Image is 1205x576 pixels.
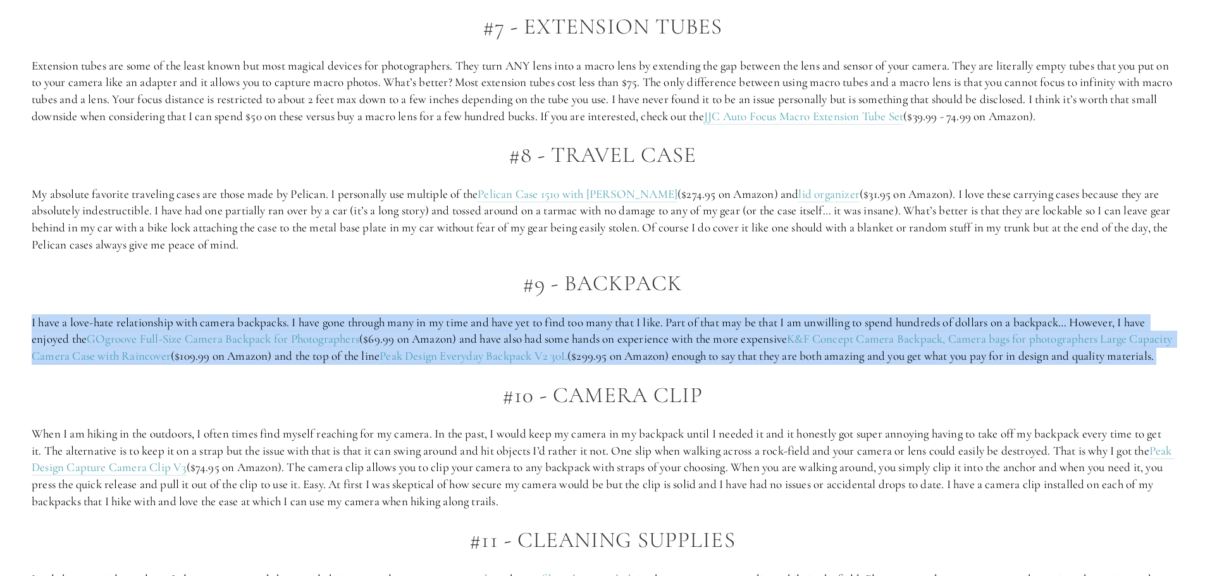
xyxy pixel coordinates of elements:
[798,187,859,202] a: lid organizer
[32,143,1173,168] h2: #8 - Travel Case
[32,528,1173,553] h2: #11 - Cleaning Supplies
[32,186,1173,253] p: My absolute favorite traveling cases are those made by Pelican. I personally use multiple of the ...
[32,271,1173,296] h2: #9 - Backpack
[704,109,903,125] a: JJC Auto Focus Macro Extension Tube Set
[32,15,1173,39] h2: #7 - Extension Tubes
[32,58,1173,125] p: Extension tubes are some of the least known but most magical devices for photographers. They turn...
[478,187,677,202] a: Pelican Case 1510 with [PERSON_NAME]
[32,331,1175,364] a: K&F Concept Camera Backpack, Camera bags for photographers Large Capacity Camera Case with Raincover
[32,443,1175,476] a: Peak Design Capture Camera Clip V3
[32,426,1173,510] p: When I am hiking in the outdoors, I often times find myself reaching for my camera. In the past, ...
[380,348,567,364] a: Peak Design Everyday Backpack V2 30L
[87,331,359,347] a: GOgroove Full-Size Camera Backpack for Photographers
[32,383,1173,408] h2: #10 - Camera clip
[32,314,1173,365] p: I have a love-hate relationship with camera backpacks. I have gone through many in my time and ha...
